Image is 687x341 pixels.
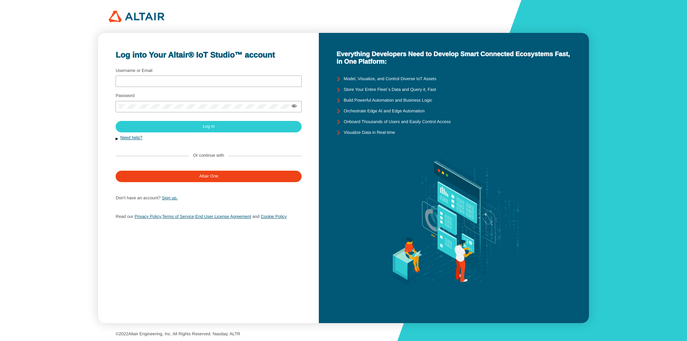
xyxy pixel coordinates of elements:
[116,50,301,59] unity-typography: Log into Your Altair® IoT Studio™ account
[261,214,287,219] a: Cookie Policy
[116,195,161,200] span: Don't have an account?
[252,214,259,219] span: and
[377,138,530,306] img: background.svg
[162,195,177,200] a: Sign up.
[193,153,224,158] label: Or continue with
[343,109,424,114] unity-typography: Orchestrate Edge AI and Edge Automation
[336,50,571,65] unity-typography: Everything Developers Need to Develop Smart Connected Ecosystems Fast, in One Platform:
[116,93,135,98] label: Password
[135,214,161,219] a: Privacy Policy
[119,331,128,336] span: 2022
[116,332,571,337] p: © Altair Engineering, Inc. All Rights Reserved. Nasdaq: ALTR
[343,130,395,135] unity-typography: Visualize Data in Real-time
[116,135,301,141] button: Need help?
[195,214,251,219] a: End User License Agreement
[343,77,436,82] unity-typography: Model, Visualize, and Control Diverse IoT Assets
[343,120,450,125] unity-typography: Onboard Thousands of Users and Easily Control Access
[120,135,142,140] a: Need help?
[116,214,133,219] span: Read our
[116,68,152,73] label: Username or Email
[162,214,194,219] a: Terms of Service
[343,87,436,92] unity-typography: Store Your Entire Fleet`s Data and Query it, Fast
[116,212,301,221] p: , ,
[343,98,432,103] unity-typography: Build Powerful Automation and Business Logic
[109,11,164,22] img: 320px-Altair_logo.png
